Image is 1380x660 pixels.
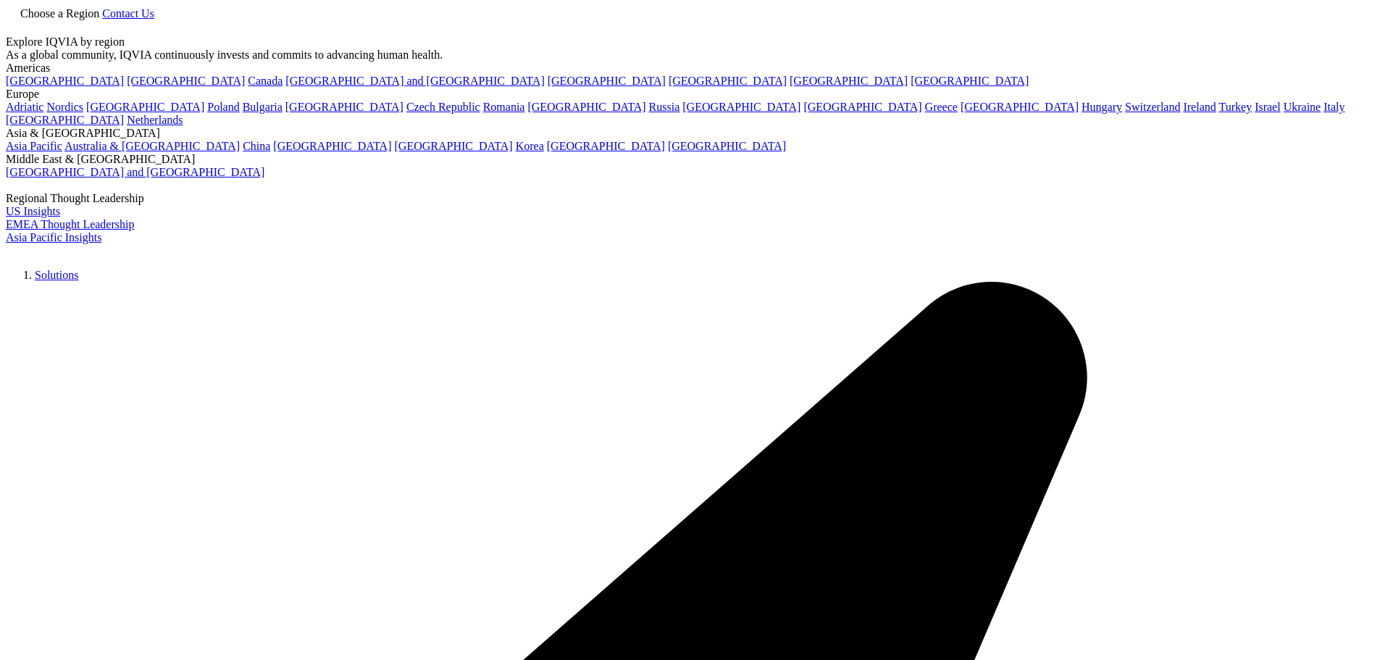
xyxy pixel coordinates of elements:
a: [GEOGRAPHIC_DATA] [6,114,124,126]
a: Netherlands [127,114,183,126]
div: Explore IQVIA by region [6,35,1374,49]
a: Romania [483,101,525,113]
a: Poland [207,101,239,113]
a: Adriatic [6,101,43,113]
a: Ireland [1183,101,1216,113]
a: Switzerland [1125,101,1180,113]
a: Australia & [GEOGRAPHIC_DATA] [64,140,240,152]
a: EMEA Thought Leadership [6,218,134,230]
a: Contact Us [102,7,154,20]
a: Israel [1255,101,1281,113]
a: [GEOGRAPHIC_DATA] [273,140,391,152]
a: Italy [1323,101,1345,113]
a: Korea [516,140,544,152]
div: Middle East & [GEOGRAPHIC_DATA] [6,153,1374,166]
a: Canada [248,75,283,87]
a: US Insights [6,205,60,217]
a: Czech Republic [406,101,480,113]
a: Nordics [46,101,83,113]
div: Asia & [GEOGRAPHIC_DATA] [6,127,1374,140]
div: Europe [6,88,1374,101]
a: Asia Pacific Insights [6,231,101,243]
a: [GEOGRAPHIC_DATA] [395,140,513,152]
a: [GEOGRAPHIC_DATA] [961,101,1079,113]
a: Ukraine [1284,101,1321,113]
a: [GEOGRAPHIC_DATA] [6,75,124,87]
a: Solutions [35,269,78,281]
a: [GEOGRAPHIC_DATA] [285,101,403,113]
div: As a global community, IQVIA continuously invests and commits to advancing human health. [6,49,1374,62]
a: Hungary [1082,101,1122,113]
a: [GEOGRAPHIC_DATA] [790,75,908,87]
a: [GEOGRAPHIC_DATA] and [GEOGRAPHIC_DATA] [285,75,544,87]
a: [GEOGRAPHIC_DATA] and [GEOGRAPHIC_DATA] [6,166,264,178]
a: China [243,140,270,152]
a: [GEOGRAPHIC_DATA] [669,75,787,87]
div: Americas [6,62,1374,75]
a: Turkey [1218,101,1252,113]
a: Asia Pacific [6,140,62,152]
a: [GEOGRAPHIC_DATA] [911,75,1029,87]
a: Greece [925,101,958,113]
a: [GEOGRAPHIC_DATA] [803,101,921,113]
a: [GEOGRAPHIC_DATA] [127,75,245,87]
a: Bulgaria [243,101,283,113]
a: [GEOGRAPHIC_DATA] [86,101,204,113]
div: Regional Thought Leadership [6,192,1374,205]
a: Russia [649,101,680,113]
a: [GEOGRAPHIC_DATA] [547,140,665,152]
a: [GEOGRAPHIC_DATA] [527,101,645,113]
span: Choose a Region [20,7,99,20]
a: [GEOGRAPHIC_DATA] [668,140,786,152]
a: [GEOGRAPHIC_DATA] [682,101,800,113]
a: [GEOGRAPHIC_DATA] [548,75,666,87]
